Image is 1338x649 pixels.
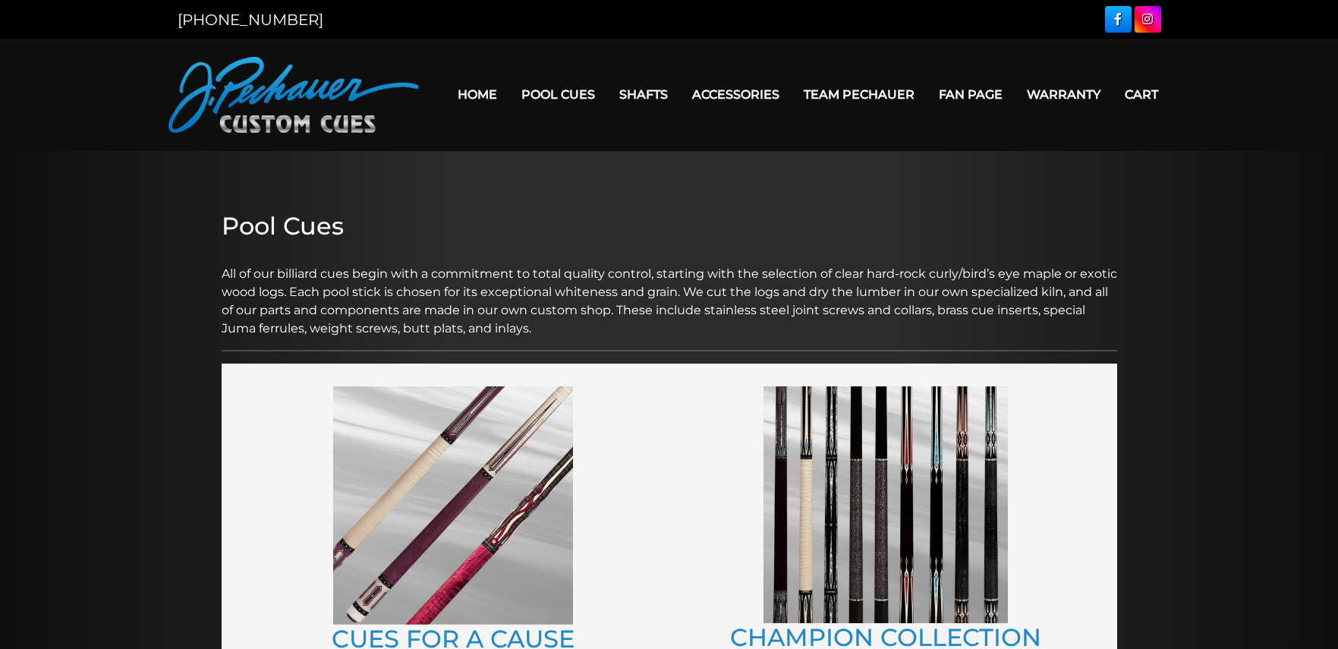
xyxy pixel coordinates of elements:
a: Accessories [680,75,792,114]
a: Warranty [1015,75,1113,114]
a: Team Pechauer [792,75,927,114]
img: Pechauer Custom Cues [168,57,419,133]
a: Cart [1113,75,1170,114]
a: Shafts [607,75,680,114]
a: [PHONE_NUMBER] [178,11,323,29]
a: Pool Cues [509,75,607,114]
a: Fan Page [927,75,1015,114]
h2: Pool Cues [222,212,1117,241]
a: Home [445,75,509,114]
p: All of our billiard cues begin with a commitment to total quality control, starting with the sele... [222,247,1117,338]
